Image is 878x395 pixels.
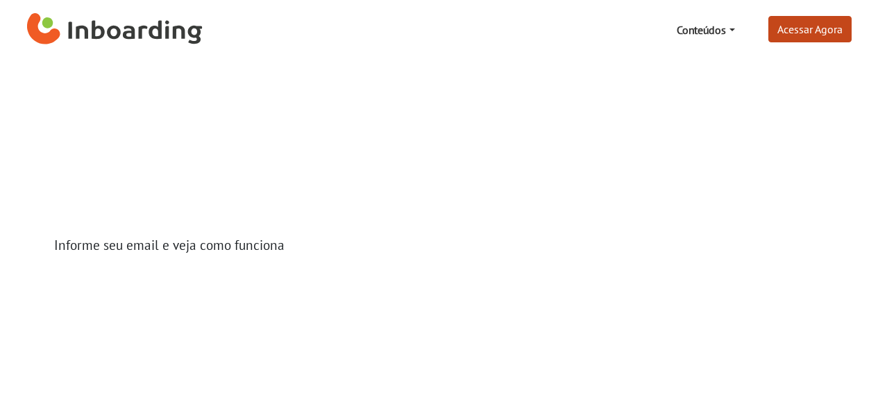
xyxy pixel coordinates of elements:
[27,9,203,51] img: Inboarding Home
[671,16,740,44] a: Conteúdos
[27,6,203,54] a: Inboarding Home Page
[54,237,429,253] h3: Informe seu email e veja como funciona
[54,258,396,388] iframe: Form 0
[768,16,852,42] a: Acessar Agora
